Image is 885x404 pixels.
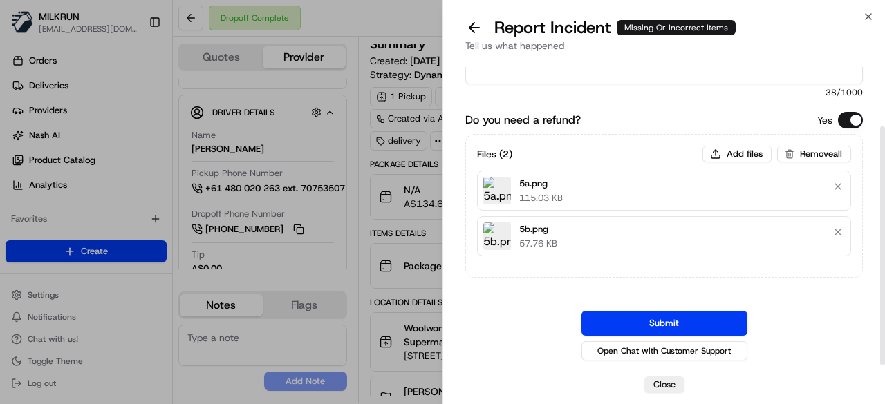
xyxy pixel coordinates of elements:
div: Missing Or Incorrect Items [617,20,736,35]
p: 5a.png [519,177,563,191]
p: Report Incident [494,17,736,39]
p: 115.03 KB [519,192,563,204]
button: Remove file [828,177,848,196]
p: 57.76 KB [519,238,557,250]
button: Submit [581,311,747,336]
label: Do you need a refund? [465,112,581,128]
button: Open Chat with Customer Support [581,341,747,360]
button: Close [644,376,684,393]
p: 5b.png [519,222,557,236]
button: Removeall [777,146,851,162]
span: 38 /1000 [465,87,863,98]
button: Add files [702,146,772,162]
h3: Files ( 2 ) [477,147,512,161]
img: 5a.png [483,177,511,204]
img: 5b.png [483,222,511,250]
p: Yes [817,113,832,127]
div: Tell us what happened [465,39,863,61]
button: Remove file [828,222,848,242]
